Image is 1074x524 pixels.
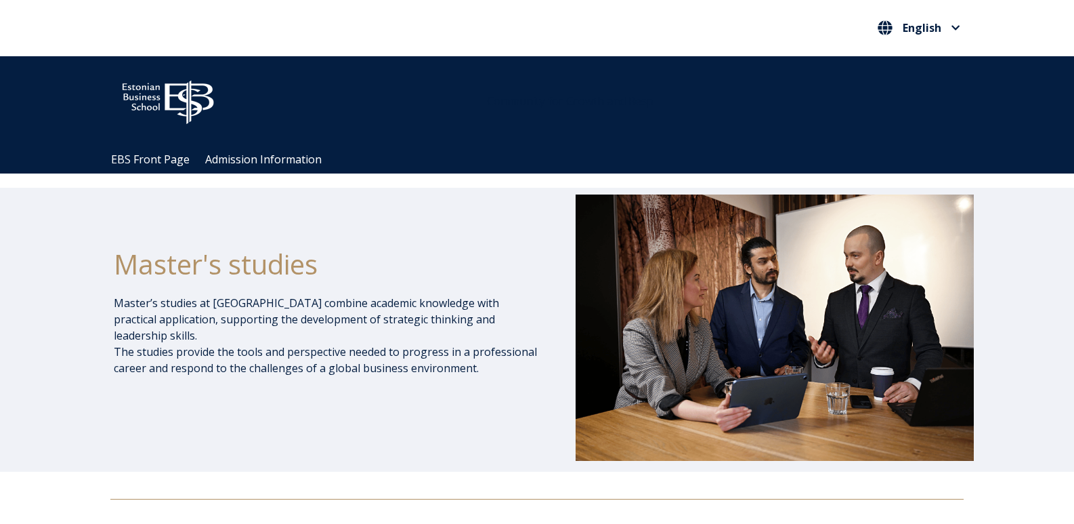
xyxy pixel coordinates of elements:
img: ebs_logo2016_white [110,70,225,128]
span: English [903,22,941,33]
a: Admission Information [205,152,322,167]
button: English [874,17,964,39]
p: Master’s studies at [GEOGRAPHIC_DATA] combine academic knowledge with practical application, supp... [114,295,539,376]
h1: Master's studies [114,247,539,281]
a: EBS Front Page [111,152,190,167]
img: DSC_1073 [576,195,974,460]
nav: Select your language [874,17,964,39]
span: Community for Growth and Resp [487,94,653,108]
div: Navigation Menu [104,146,984,174]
